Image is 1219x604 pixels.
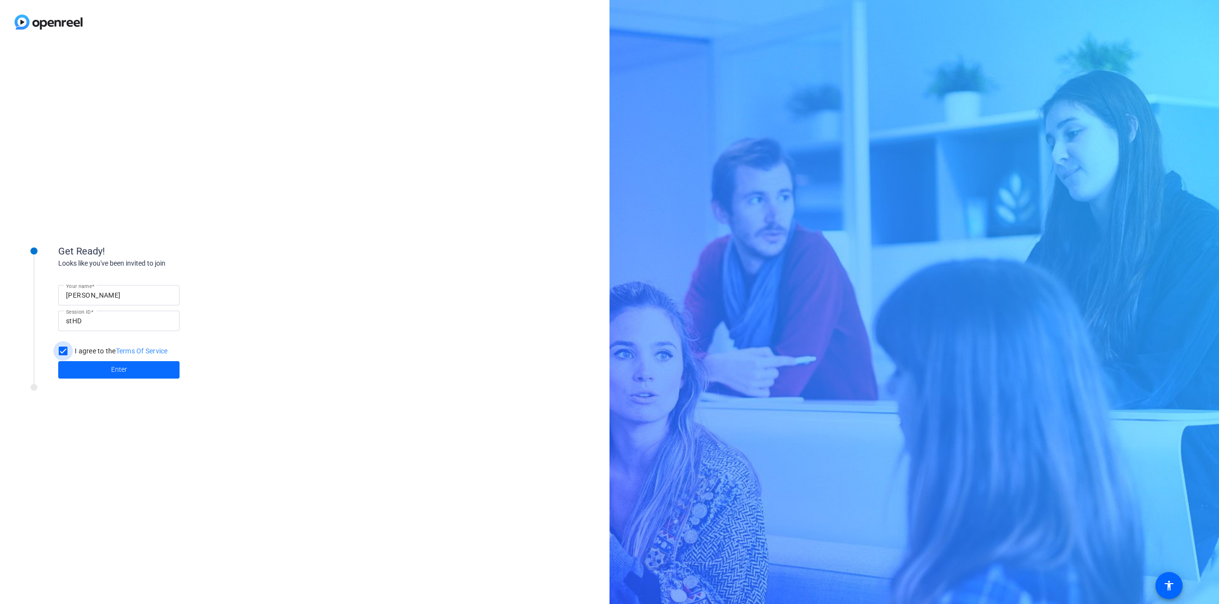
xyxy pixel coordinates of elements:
div: Get Ready! [58,244,252,258]
mat-label: Session ID [66,309,91,315]
span: Enter [111,365,127,375]
div: Looks like you've been invited to join [58,258,252,269]
mat-label: Your name [66,283,92,289]
button: Enter [58,361,180,379]
label: I agree to the [73,346,168,356]
a: Terms Of Service [116,347,168,355]
mat-icon: accessibility [1163,580,1175,591]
